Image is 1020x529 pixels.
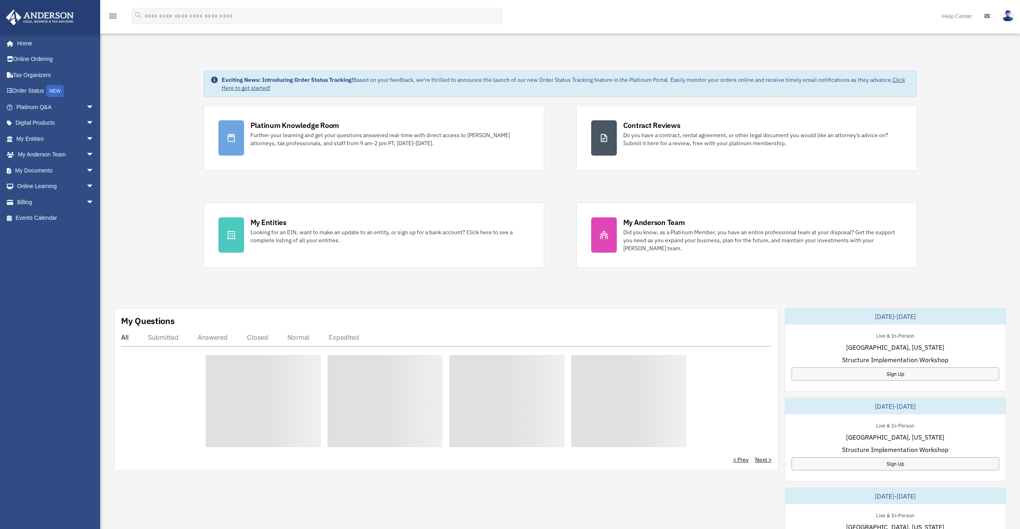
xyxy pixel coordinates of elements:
[250,131,529,147] div: Further your learning and get your questions answered real-time with direct access to [PERSON_NAM...
[6,194,106,210] a: Billingarrow_drop_down
[250,217,287,227] div: My Entities
[576,105,917,170] a: Contract Reviews Do you have a contract, rental agreement, or other legal document you would like...
[86,115,102,132] span: arrow_drop_down
[148,333,178,341] div: Submitted
[6,178,106,195] a: Online Learningarrow_drop_down
[250,228,529,244] div: Looking for an EIN, want to make an update to an entity, or sign up for a bank account? Click her...
[86,162,102,179] span: arrow_drop_down
[198,333,228,341] div: Answered
[623,131,902,147] div: Do you have a contract, rental agreement, or other legal document you would like an attorney's ad...
[86,99,102,116] span: arrow_drop_down
[6,83,106,99] a: Order StatusNEW
[792,367,999,381] a: Sign Up
[1002,10,1014,22] img: User Pic
[46,85,64,97] div: NEW
[108,14,118,21] a: menu
[842,445,948,454] span: Structure Implementation Workshop
[6,162,106,178] a: My Documentsarrow_drop_down
[842,355,948,365] span: Structure Implementation Workshop
[785,308,1006,324] div: [DATE]-[DATE]
[4,10,76,25] img: Anderson Advisors Platinum Portal
[733,456,749,464] a: < Prev
[222,76,910,92] div: Based on your feedback, we're thrilled to announce the launch of our new Order Status Tracking fe...
[86,147,102,163] span: arrow_drop_down
[870,331,921,339] div: Live & In-Person
[785,488,1006,504] div: [DATE]-[DATE]
[846,432,944,442] span: [GEOGRAPHIC_DATA], [US_STATE]
[329,333,359,341] div: Expedited
[204,105,544,170] a: Platinum Knowledge Room Further your learning and get your questions answered real-time with dire...
[121,333,129,341] div: All
[576,203,917,268] a: My Anderson Team Did you know, as a Platinum Member, you have an entire professional team at your...
[287,333,309,341] div: Normal
[870,421,921,429] div: Live & In-Person
[623,217,685,227] div: My Anderson Team
[6,147,106,163] a: My Anderson Teamarrow_drop_down
[222,76,353,83] strong: Exciting News: Introducing Order Status Tracking!
[108,11,118,21] i: menu
[870,511,921,519] div: Live & In-Person
[204,203,544,268] a: My Entities Looking for an EIN, want to make an update to an entity, or sign up for a bank accoun...
[86,131,102,147] span: arrow_drop_down
[134,11,143,20] i: search
[792,457,999,470] a: Sign Up
[250,120,339,130] div: Platinum Knowledge Room
[785,398,1006,414] div: [DATE]-[DATE]
[121,315,175,327] div: My Questions
[755,456,772,464] a: Next >
[6,99,106,115] a: Platinum Q&Aarrow_drop_down
[846,343,944,352] span: [GEOGRAPHIC_DATA], [US_STATE]
[6,115,106,131] a: Digital Productsarrow_drop_down
[6,67,106,83] a: Tax Organizers
[6,35,102,51] a: Home
[6,131,106,147] a: My Entitiesarrow_drop_down
[222,76,905,91] a: Click Here to get started!
[623,228,902,252] div: Did you know, as a Platinum Member, you have an entire professional team at your disposal? Get th...
[86,178,102,195] span: arrow_drop_down
[247,333,268,341] div: Closed
[86,194,102,211] span: arrow_drop_down
[6,51,106,67] a: Online Ordering
[6,210,106,226] a: Events Calendar
[623,120,681,130] div: Contract Reviews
